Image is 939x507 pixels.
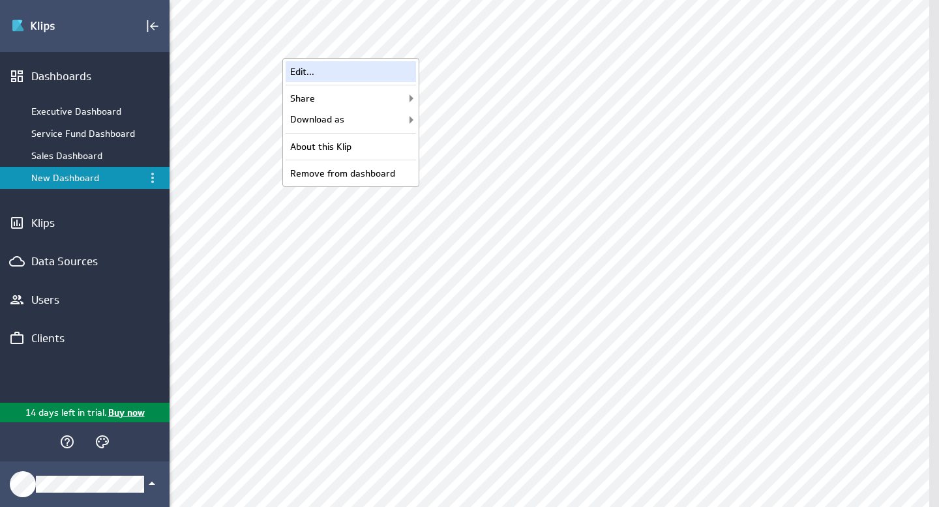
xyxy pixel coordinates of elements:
div: Klips [31,216,138,230]
p: 14 days left in trial. [25,406,107,420]
div: Themes [91,431,113,453]
div: About this Klip [286,136,416,157]
div: Service Fund Dashboard [31,128,140,139]
div: Clients [31,331,138,345]
div: New Dashboard [31,172,140,184]
div: Dashboards [31,69,138,83]
p: Buy now [107,406,145,420]
div: Sales Dashboard [31,150,140,162]
div: Menu [143,169,162,187]
div: Collapse [142,15,164,37]
div: Go to Dashboards [11,16,102,36]
div: Users [31,293,138,307]
img: Klipfolio klips logo [11,16,102,36]
div: Remove from dashboard [286,163,416,184]
svg: Themes [95,434,110,450]
div: Share [286,88,416,109]
div: Data Sources [31,254,138,268]
div: Help [56,431,78,453]
div: Download as [286,109,416,130]
div: Edit... [286,61,416,82]
div: Dashboard menu [145,170,160,186]
div: Executive Dashboard [31,106,140,117]
div: Menu [145,170,160,186]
